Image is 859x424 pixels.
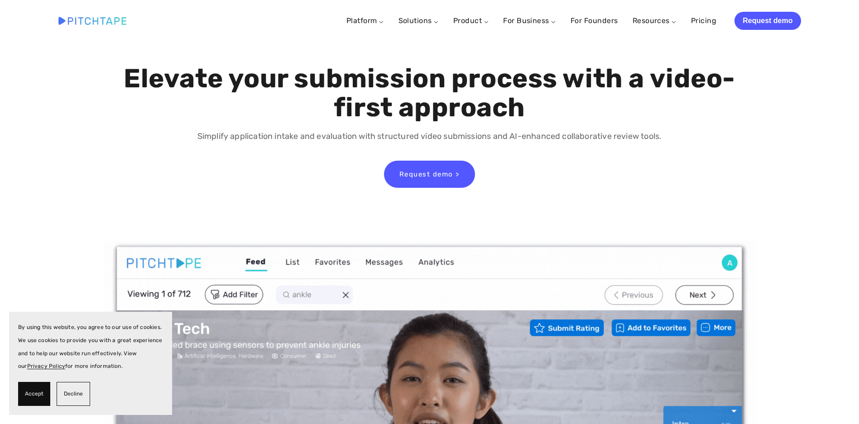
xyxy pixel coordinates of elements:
button: Decline [57,382,90,406]
button: Accept [18,382,50,406]
p: Simplify application intake and evaluation with structured video submissions and AI-enhanced coll... [121,130,738,143]
p: By using this website, you agree to our use of cookies. We use cookies to provide you with a grea... [18,321,163,373]
a: Pricing [691,13,716,29]
h1: Elevate your submission process with a video-first approach [121,64,738,122]
img: Pitchtape | Video Submission Management Software [58,17,126,24]
a: Product ⌵ [453,16,489,25]
a: Privacy Policy [27,363,66,369]
a: Solutions ⌵ [398,16,439,25]
a: For Business ⌵ [503,16,556,25]
span: Accept [25,387,43,400]
a: For Founders [571,13,618,29]
a: Request demo > [384,161,475,188]
a: Request demo [734,12,801,30]
span: Decline [64,387,83,400]
section: Cookie banner [9,312,172,415]
a: Platform ⌵ [346,16,384,25]
a: Resources ⌵ [633,16,677,25]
